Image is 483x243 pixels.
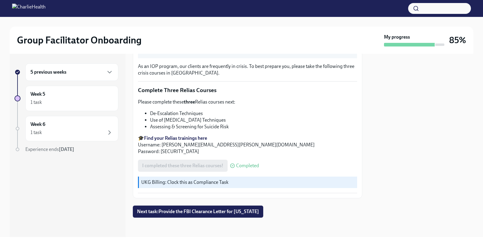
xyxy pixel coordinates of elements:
[30,99,42,106] div: 1 task
[25,146,74,152] span: Experience ends
[144,135,207,141] a: Find your Relias trainings here
[25,63,118,81] div: 5 previous weeks
[137,209,259,215] span: Next task : Provide the FBI Clearance Letter for [US_STATE]
[30,91,45,98] h6: Week 5
[30,121,45,128] h6: Week 6
[133,206,263,218] button: Next task:Provide the FBI Clearance Letter for [US_STATE]
[59,146,74,152] strong: [DATE]
[150,123,357,130] li: Assessing & Screening for Suicide Risk
[138,86,357,94] p: Complete Three Relias Courses
[14,86,118,111] a: Week 51 task
[236,163,259,168] span: Completed
[138,135,357,155] p: 🎓 Username: [PERSON_NAME][EMAIL_ADDRESS][PERSON_NAME][DOMAIN_NAME] Password: [SECURITY_DATA]
[150,110,357,117] li: De-Escalation Techniques
[12,4,46,13] img: CharlieHealth
[138,99,357,105] p: Please complete these Relias courses next:
[141,179,355,186] p: UKG Billing: Clock this as Compliance Task
[150,117,357,123] li: Use of [MEDICAL_DATA] Techniques
[184,99,195,105] strong: three
[30,129,42,136] div: 1 task
[449,35,466,46] h3: 85%
[138,63,357,76] p: As an IOP program, our clients are frequently in crisis. To best prepare you, please take the fol...
[14,116,118,141] a: Week 61 task
[17,34,142,46] h2: Group Facilitator Onboarding
[384,34,410,40] strong: My progress
[30,69,66,75] h6: 5 previous weeks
